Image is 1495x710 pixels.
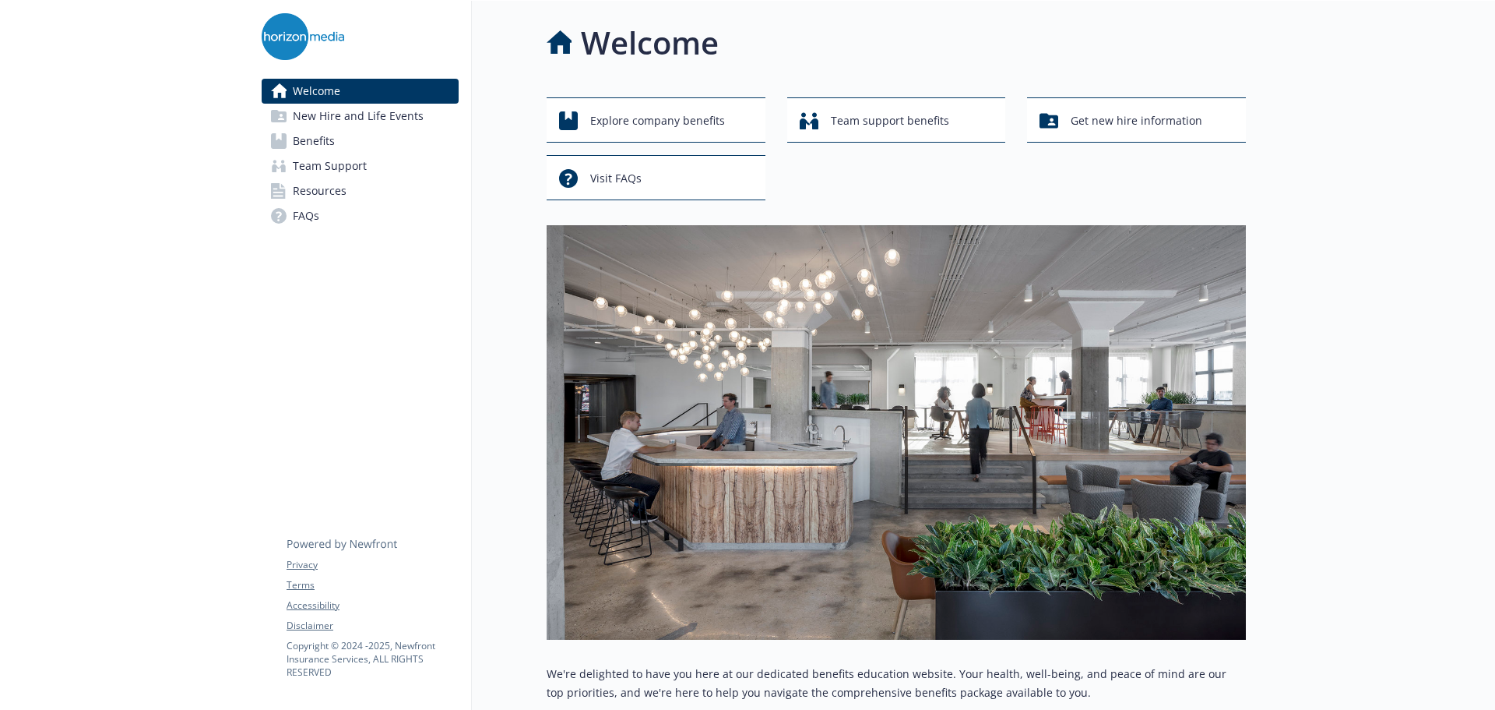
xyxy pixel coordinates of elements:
[262,154,459,178] a: Team Support
[262,79,459,104] a: Welcome
[262,178,459,203] a: Resources
[547,97,765,143] button: Explore company benefits
[293,104,424,129] span: New Hire and Life Events
[262,129,459,154] a: Benefits
[287,558,458,572] a: Privacy
[831,106,949,136] span: Team support benefits
[547,155,765,200] button: Visit FAQs
[293,203,319,228] span: FAQs
[547,665,1246,702] p: We're delighted to have you here at our dedicated benefits education website. Your health, well-b...
[1027,97,1246,143] button: Get new hire information
[293,79,340,104] span: Welcome
[287,599,458,613] a: Accessibility
[581,19,719,66] h1: Welcome
[787,97,1006,143] button: Team support benefits
[262,203,459,228] a: FAQs
[1071,106,1202,136] span: Get new hire information
[287,639,458,679] p: Copyright © 2024 - 2025 , Newfront Insurance Services, ALL RIGHTS RESERVED
[287,619,458,633] a: Disclaimer
[293,154,367,178] span: Team Support
[293,129,335,154] span: Benefits
[590,106,725,136] span: Explore company benefits
[547,225,1246,640] img: overview page banner
[262,104,459,129] a: New Hire and Life Events
[287,578,458,592] a: Terms
[293,178,346,203] span: Resources
[590,164,642,193] span: Visit FAQs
